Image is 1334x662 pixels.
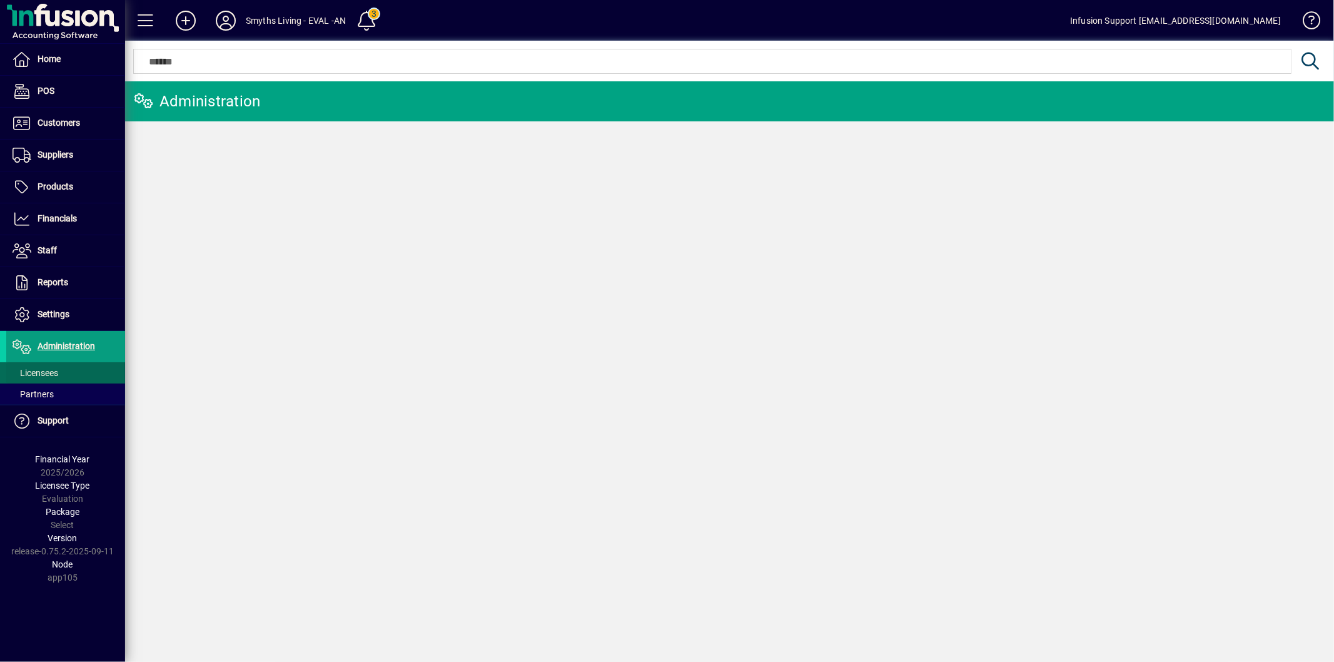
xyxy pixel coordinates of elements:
span: Licensee Type [36,481,90,491]
a: Support [6,405,125,437]
span: Settings [38,309,69,319]
span: Package [46,507,79,517]
a: Settings [6,299,125,330]
span: Financial Year [36,454,90,464]
span: Products [38,181,73,191]
span: Version [48,533,78,543]
div: Infusion Support [EMAIL_ADDRESS][DOMAIN_NAME] [1070,11,1281,31]
button: Add [166,9,206,32]
a: Customers [6,108,125,139]
a: Partners [6,384,125,405]
button: Profile [206,9,246,32]
span: Home [38,54,61,64]
span: Support [38,415,69,425]
span: Staff [38,245,57,255]
div: Smyths Living - EVAL -AN [246,11,346,31]
a: Suppliers [6,140,125,171]
span: Administration [38,341,95,351]
div: Administration [134,91,261,111]
a: Knowledge Base [1293,3,1318,43]
span: Customers [38,118,80,128]
a: Staff [6,235,125,267]
a: POS [6,76,125,107]
a: Licensees [6,362,125,384]
span: Licensees [13,368,58,378]
span: POS [38,86,54,96]
a: Products [6,171,125,203]
a: Home [6,44,125,75]
a: Reports [6,267,125,298]
span: Financials [38,213,77,223]
span: Suppliers [38,150,73,160]
span: Reports [38,277,68,287]
a: Financials [6,203,125,235]
span: Partners [13,389,54,399]
span: Node [53,559,73,569]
